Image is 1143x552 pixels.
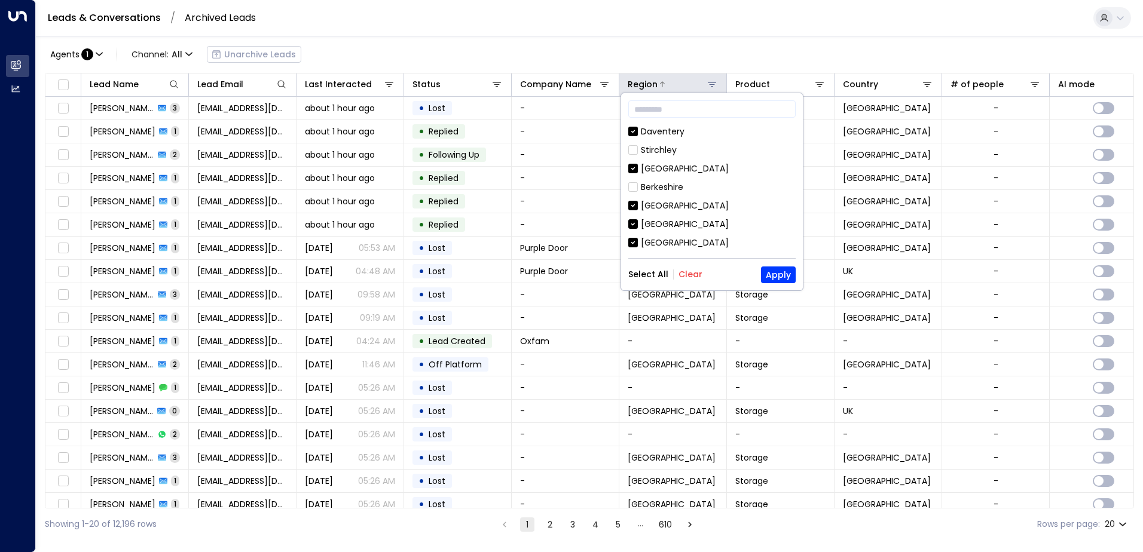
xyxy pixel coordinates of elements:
[90,498,155,510] span: Charles Scott
[843,312,931,324] span: United Kingdom
[197,242,288,254] span: rossw@purpledoor.co.uk
[429,452,445,464] span: Lost
[628,498,716,510] span: Oxfordshire
[90,475,155,487] span: Charles Scott
[512,283,619,306] td: -
[171,312,179,323] span: 1
[90,265,155,277] span: Wilson Rosses
[171,126,179,136] span: 1
[305,77,395,91] div: Last Interacted
[994,125,998,137] div: -
[628,181,796,194] div: Berkeshire
[305,265,333,277] span: Mar 14, 2025
[412,77,441,91] div: Status
[305,289,333,300] span: Oct 11, 2025
[429,405,445,417] span: Lost
[171,196,179,206] span: 1
[305,149,375,161] span: about 1 hour ago
[628,358,716,370] span: Birmingham
[628,452,716,464] span: Birmingham
[56,217,71,232] span: Toggle select row
[843,358,931,370] span: United Kingdom
[418,261,424,281] div: •
[170,452,180,462] span: 3
[628,77,658,91] div: Region
[197,312,288,324] span: hdjahahsheuw@gmail.com
[418,191,424,211] div: •
[628,405,716,417] span: Birmingham
[641,125,684,138] div: Daventery
[429,312,445,324] span: Lost
[566,517,580,532] button: Go to page 3
[1037,518,1100,530] label: Rows per page:
[418,168,424,188] div: •
[843,405,853,417] span: UK
[50,50,80,59] span: Agents
[45,46,107,63] button: Agents:1
[56,381,71,395] span: Toggle select row
[520,335,549,347] span: Oxfam
[362,358,395,370] p: 11:46 AM
[735,358,768,370] span: Storage
[418,447,424,468] div: •
[1058,77,1095,91] div: AI mode
[197,102,288,114] span: katie.baldock91@hotmail.co.uk
[197,77,288,91] div: Lead Email
[90,382,155,394] span: Charles Scott
[171,173,179,183] span: 1
[628,125,796,138] div: Daventery
[418,284,424,305] div: •
[418,401,424,421] div: •
[628,77,718,91] div: Region
[197,77,243,91] div: Lead Email
[429,358,482,370] span: Off Platform
[994,265,998,277] div: -
[90,102,154,114] span: Katie Baldock
[90,195,155,207] span: Yousaf Ali
[56,264,71,279] span: Toggle select row
[90,452,154,464] span: Charles Scott
[994,405,998,417] div: -
[994,335,998,347] div: -
[641,200,729,212] div: [GEOGRAPHIC_DATA]
[171,499,179,509] span: 1
[429,498,445,510] span: Lost
[835,423,942,446] td: -
[429,475,445,487] span: Lost
[512,213,619,236] td: -
[197,498,288,510] span: charlsescott221@gmail.com
[197,149,288,161] span: allenpatrick2018@yahoo.com
[994,452,998,464] div: -
[358,428,395,440] p: 05:26 AM
[56,357,71,372] span: Toggle select row
[512,120,619,143] td: -
[628,475,716,487] span: London
[169,406,180,416] span: 0
[628,289,716,300] span: Shropshire
[994,382,998,394] div: -
[641,181,683,194] div: Berkeshire
[50,48,93,60] div: :
[305,335,333,347] span: Oct 11, 2025
[843,219,931,231] span: United Kingdom
[429,195,459,207] span: Replied
[418,494,424,514] div: •
[90,358,154,370] span: Caron SalterHill
[56,101,71,116] span: Toggle select row
[843,77,933,91] div: Country
[994,242,998,254] div: -
[520,265,568,277] span: Purple Door
[843,265,853,277] span: UK
[197,358,288,370] span: caronsalterhill@gmail.com
[81,48,93,60] span: 1
[429,265,445,277] span: Lost
[56,311,71,326] span: Toggle select row
[1105,516,1129,533] div: 20
[619,330,727,352] td: -
[171,266,179,276] span: 1
[170,13,175,23] li: /
[171,219,179,229] span: 1
[418,471,424,491] div: •
[305,475,333,487] span: Oct 10, 2025
[418,424,424,444] div: •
